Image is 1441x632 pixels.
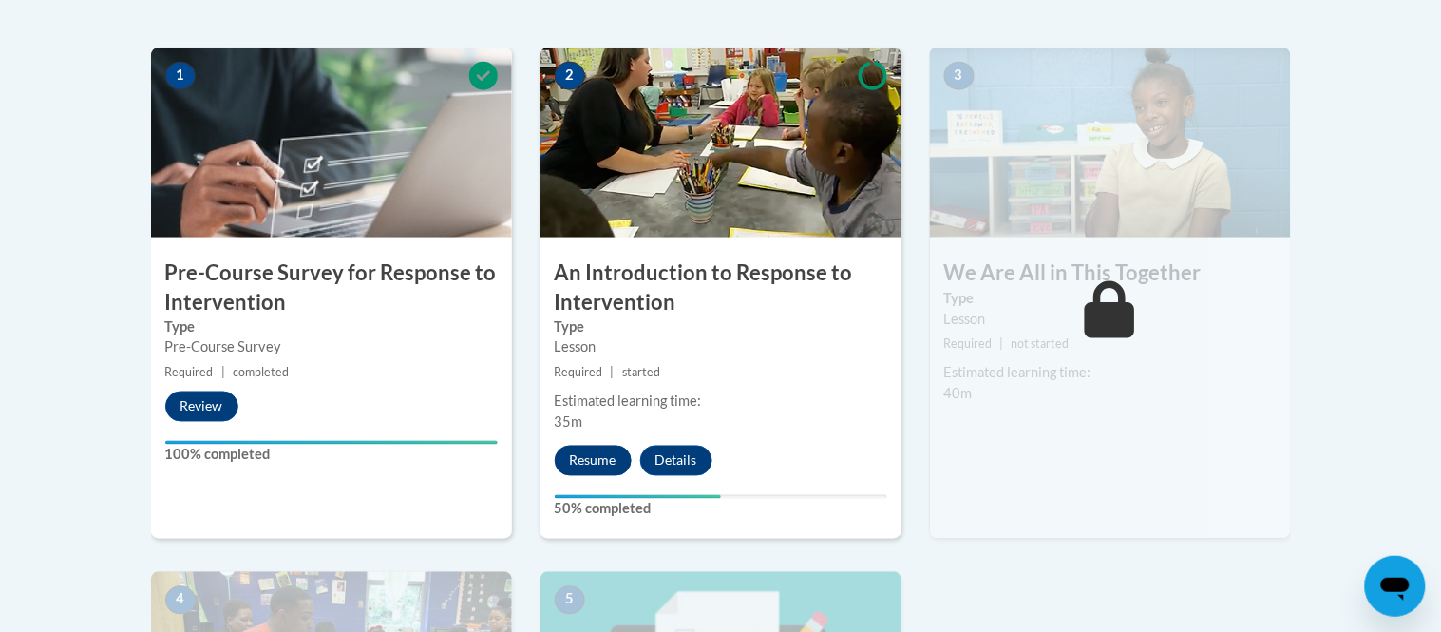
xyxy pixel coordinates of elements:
span: 35m [555,414,583,431]
div: Estimated learning time: [944,363,1277,384]
img: Course Image [930,48,1291,238]
span: 3 [944,62,975,90]
div: Lesson [555,337,887,358]
img: Course Image [540,48,901,238]
span: completed [233,366,289,380]
h3: We Are All in This Together [930,259,1291,288]
span: 4 [165,586,196,615]
div: Your progress [165,441,498,445]
span: Required [165,366,214,380]
div: Estimated learning time: [555,392,887,412]
span: Required [555,366,603,380]
span: | [1000,337,1004,352]
h3: An Introduction to Response to Intervention [540,259,901,317]
button: Resume [555,446,632,476]
span: 1 [165,62,196,90]
iframe: Button to launch messaging window [1365,556,1426,617]
button: Details [640,446,712,476]
span: 5 [555,586,585,615]
label: 50% completed [555,499,887,520]
span: Required [944,337,993,352]
span: 40m [944,386,973,402]
span: not started [1012,337,1070,352]
img: Course Image [151,48,512,238]
label: Type [165,316,498,337]
label: Type [555,316,887,337]
h3: Pre-Course Survey for Response to Intervention [151,259,512,317]
span: | [221,366,225,380]
span: | [611,366,615,380]
label: 100% completed [165,445,498,466]
span: started [622,366,660,380]
div: Lesson [944,309,1277,330]
div: Your progress [555,495,721,499]
span: 2 [555,62,585,90]
button: Review [165,392,238,422]
label: Type [944,288,1277,309]
div: Pre-Course Survey [165,337,498,358]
